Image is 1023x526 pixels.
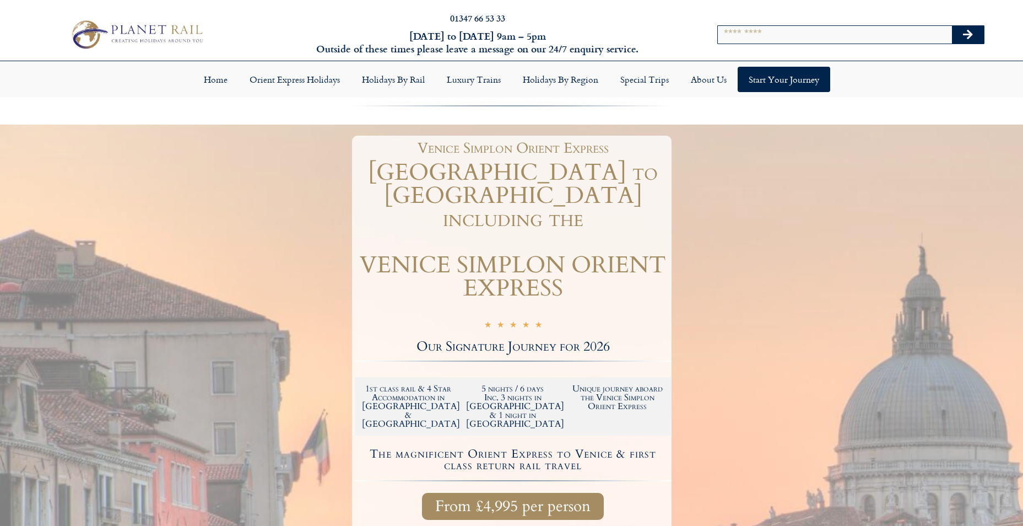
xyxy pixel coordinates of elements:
a: Home [193,67,239,92]
i: ☆ [497,320,504,332]
a: 01347 66 53 33 [450,12,505,24]
a: Special Trips [609,67,680,92]
span: From £4,995 per person [435,500,591,513]
h1: Venice Simplon Orient Express [360,141,666,155]
img: Planet Rail Train Holidays Logo [66,17,207,51]
h2: 1st class rail & 4 Star Accommodation in [GEOGRAPHIC_DATA] & [GEOGRAPHIC_DATA] [362,384,456,428]
button: Search [952,26,984,44]
a: Holidays by Region [512,67,609,92]
a: About Us [680,67,738,92]
nav: Menu [6,67,1017,92]
h4: The magnificent Orient Express to Venice & first class return rail travel [356,448,670,471]
a: Start your Journey [738,67,830,92]
h2: 5 nights / 6 days Inc. 3 nights in [GEOGRAPHIC_DATA] & 1 night in [GEOGRAPHIC_DATA] [466,384,560,428]
a: Luxury Trains [436,67,512,92]
i: ☆ [510,320,517,332]
a: Holidays by Rail [351,67,436,92]
h6: [DATE] to [DATE] 9am – 5pm Outside of these times please leave a message on our 24/7 enquiry serv... [275,30,679,56]
i: ☆ [535,320,542,332]
i: ☆ [484,320,491,332]
div: 5/5 [484,318,542,332]
i: ☆ [522,320,529,332]
h2: Our Signature Journey for 2026 [355,340,672,353]
h1: [GEOGRAPHIC_DATA] to [GEOGRAPHIC_DATA] including the VENICE SIMPLON ORIENT EXPRESS [355,161,672,300]
h2: Unique journey aboard the Venice Simplon Orient Express [571,384,664,411]
a: From £4,995 per person [422,493,604,520]
a: Orient Express Holidays [239,67,351,92]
